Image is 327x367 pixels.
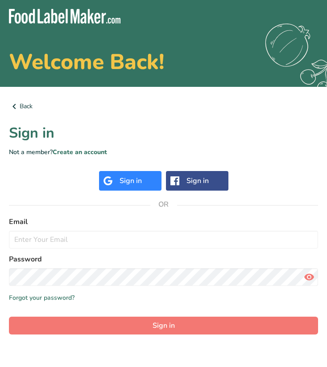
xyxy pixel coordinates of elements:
[120,175,142,186] div: Sign in
[9,293,75,302] a: Forgot your password?
[186,175,209,186] div: Sign in
[9,122,318,144] h1: Sign in
[53,148,107,156] a: Create an account
[153,320,175,331] span: Sign in
[9,317,318,334] button: Sign in
[9,147,318,157] p: Not a member?
[9,101,318,112] a: Back
[9,231,318,249] input: Enter Your Email
[9,254,318,265] label: Password
[150,191,177,218] span: OR
[9,9,120,24] img: Food Label Maker
[9,216,318,227] label: Email
[9,51,318,73] h2: Welcome Back!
